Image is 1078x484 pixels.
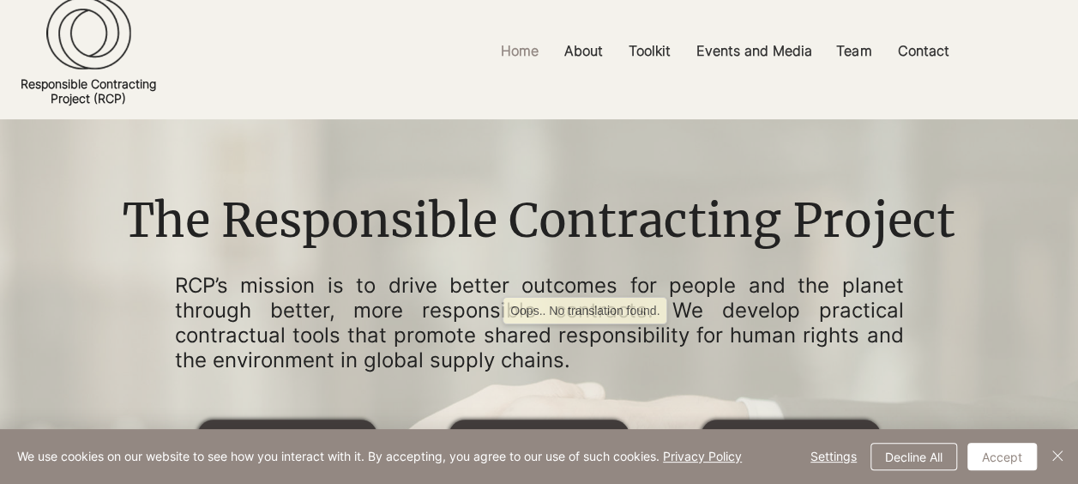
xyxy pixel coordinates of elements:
p: Toolkit [620,32,679,70]
p: RCP’s mission is to drive better outcomes for people and the planet through better, more responsi... [175,274,904,372]
button: Close [1047,443,1068,470]
h1: The Responsible Contracting Project [111,189,967,254]
p: Home [492,32,547,70]
p: Team [828,32,880,70]
a: Toolkit [616,32,684,70]
img: Close [1047,445,1068,466]
p: About [556,32,611,70]
a: Responsible ContractingProject (RCP) [21,76,156,106]
a: Home [488,32,551,70]
a: Events and Media [684,32,823,70]
a: Privacy Policy [663,449,742,463]
a: Contact [884,32,961,70]
p: Events and Media [688,32,821,70]
p: Contact [888,32,957,70]
a: About [551,32,616,70]
span: We use cookies on our website to see how you interact with it. By accepting, you agree to our use... [17,449,742,464]
button: Accept [967,443,1037,470]
a: Team [823,32,884,70]
button: Decline All [870,443,957,470]
nav: Site [371,32,1078,70]
span: Settings [810,444,857,469]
